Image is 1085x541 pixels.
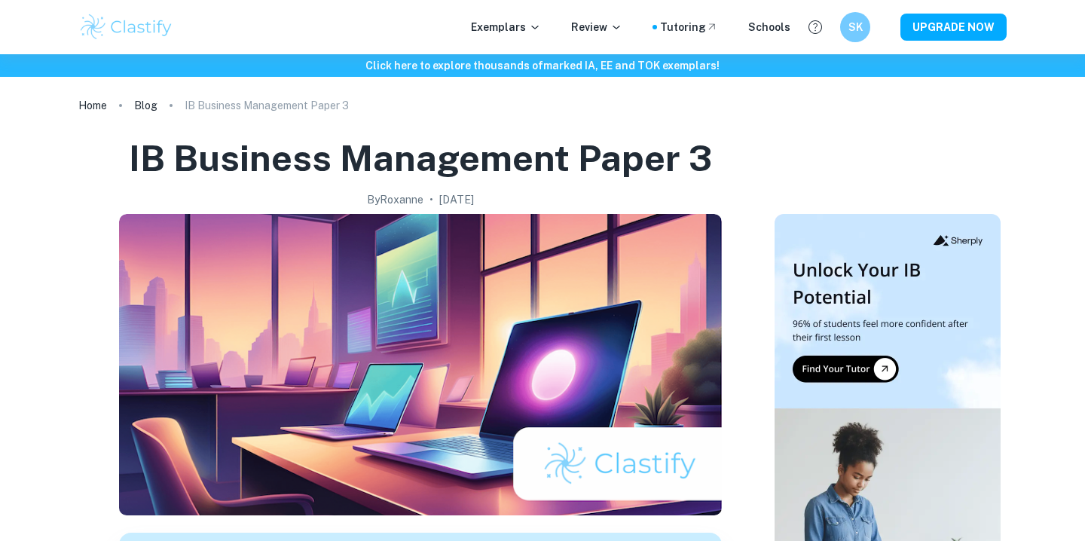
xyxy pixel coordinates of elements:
img: IB Business Management Paper 3 cover image [119,214,722,515]
a: Tutoring [660,19,718,35]
h6: Click here to explore thousands of marked IA, EE and TOK exemplars ! [3,57,1082,74]
button: SK [840,12,870,42]
a: Home [78,95,107,116]
p: Exemplars [471,19,541,35]
img: Clastify logo [78,12,174,42]
p: • [429,191,433,208]
a: Schools [748,19,790,35]
button: Help and Feedback [802,14,828,40]
h6: SK [847,19,864,35]
a: Blog [134,95,157,116]
p: Review [571,19,622,35]
h2: [DATE] [439,191,474,208]
h1: IB Business Management Paper 3 [129,134,712,182]
button: UPGRADE NOW [900,14,1007,41]
p: IB Business Management Paper 3 [185,97,349,114]
h2: By Roxanne [367,191,423,208]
